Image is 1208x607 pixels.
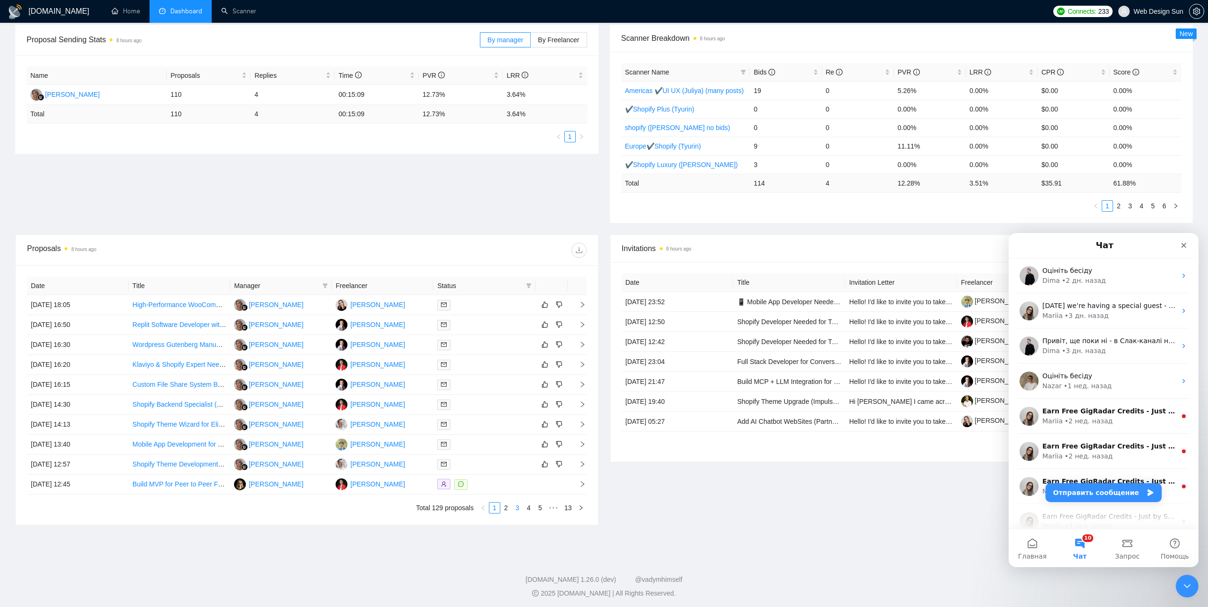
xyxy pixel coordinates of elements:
div: [PERSON_NAME] [350,319,405,330]
img: MC [234,299,246,311]
td: 3.64% [503,85,587,105]
td: $0.00 [1038,100,1110,118]
a: MC[PERSON_NAME] [234,360,303,368]
td: 0.00% [966,81,1038,100]
img: MC [234,359,246,371]
a: Shopify Developer Needed for Two Websites [737,318,869,326]
button: like [539,458,551,470]
span: right [578,505,584,511]
a: 5 [1148,201,1158,211]
img: Profile image for Mariia [11,209,30,228]
li: 3 [1124,200,1136,212]
td: 19 [750,81,822,100]
span: like [542,460,548,468]
img: AT [336,478,347,490]
span: dislike [556,361,562,368]
a: MC[PERSON_NAME] [234,320,303,328]
img: MC [30,89,42,101]
th: Proposals [167,66,251,85]
button: dislike [553,419,565,430]
button: dislike [553,399,565,410]
div: Закрыть [167,4,184,21]
iframe: To enrich screen reader interactions, please activate Accessibility in Grammarly extension settings [1009,233,1199,567]
td: 110 [167,85,251,105]
div: Mariia [34,183,54,193]
td: 0 [822,100,894,118]
img: upwork-logo.png [1057,8,1065,15]
span: Proposal Sending Stats [27,34,480,46]
li: Next Page [1170,200,1181,212]
div: [PERSON_NAME] [350,479,405,489]
img: NR [234,478,246,490]
time: 8 hours ago [700,36,725,41]
span: dashboard [159,8,166,14]
img: IT [336,439,347,450]
li: 1 [489,502,500,514]
img: gigradar-bm.png [37,94,44,101]
div: [PERSON_NAME] [249,339,303,350]
a: [PERSON_NAME] [961,357,1030,364]
div: • 2 нед. назад [56,218,104,228]
span: Time [338,72,361,79]
img: gigradar-bm.png [241,464,248,470]
td: 0 [822,81,894,100]
span: dislike [556,440,562,448]
span: LRR [506,72,528,79]
img: IS [336,419,347,430]
span: Score [1114,68,1139,76]
div: [PERSON_NAME] [249,459,303,469]
li: 2 [500,502,512,514]
span: dislike [556,460,562,468]
span: info-circle [1133,69,1139,75]
a: 4 [524,503,534,513]
a: Shopify Backend Specialist (TypeScript, Serverless) [132,401,285,408]
span: mail [441,402,447,407]
td: 00:15:09 [335,85,419,105]
button: download [571,243,587,258]
span: filter [739,65,748,79]
a: MC[PERSON_NAME] [30,90,100,98]
span: filter [320,279,330,293]
a: Europe✔Shopify (Tyurin) [625,142,701,150]
a: AL[PERSON_NAME] [336,300,405,308]
img: IS [336,458,347,470]
span: dislike [556,420,562,428]
span: Dashboard [170,7,202,15]
li: 3 [512,502,523,514]
img: c1gYzaiHUxzr9pyMKNIHxZ8zNyqQY9LeMr9TiodOxNT0d-ipwb5dqWQRi3NaJcazU8 [961,316,973,327]
a: NR[PERSON_NAME] [234,480,303,487]
li: 5 [534,502,546,514]
div: Mariia [34,78,54,88]
button: dislike [553,439,565,450]
button: like [539,379,551,390]
span: left [1093,203,1099,209]
a: 1 [565,131,575,142]
span: Bids [754,68,775,76]
div: [PERSON_NAME] [249,419,303,430]
img: YY [336,379,347,391]
li: 4 [523,502,534,514]
a: [PERSON_NAME] [961,417,1030,424]
img: gigradar-bm.png [241,364,248,371]
td: 4 [251,85,335,105]
span: filter [526,283,532,289]
div: [PERSON_NAME] [249,359,303,370]
a: [PERSON_NAME] [961,377,1030,384]
span: info-circle [1057,69,1064,75]
a: IS[PERSON_NAME] [336,420,405,428]
div: [PERSON_NAME] [249,379,303,390]
span: right [1173,203,1179,209]
span: message [458,481,464,487]
iframe: To enrich screen reader interactions, please activate Accessibility in Grammarly extension settings [1176,575,1199,598]
span: Connects: [1068,6,1096,17]
img: c1QZtMGNk9pUEPPcu-m3qPvaiJIVSA8uDcVdZgirdPYDHaMJjzT6cVSZcSZP9q39Fy [961,296,973,308]
span: Replies [254,70,324,81]
a: MC[PERSON_NAME] [234,300,303,308]
div: [PERSON_NAME] [350,339,405,350]
a: @vadymhimself [635,576,683,583]
span: Помощь [152,320,180,327]
a: MC[PERSON_NAME] [234,420,303,428]
span: filter [524,279,534,293]
img: Profile image for Mariia [11,68,30,87]
span: info-circle [913,69,920,75]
